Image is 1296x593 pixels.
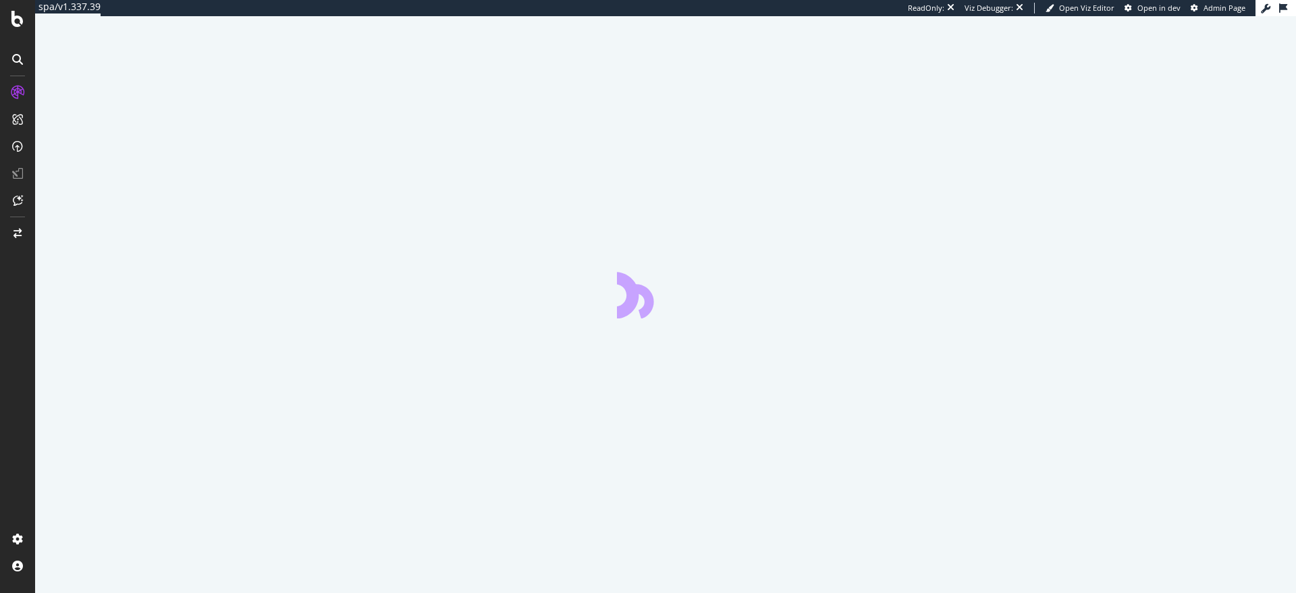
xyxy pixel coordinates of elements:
div: Viz Debugger: [965,3,1013,13]
a: Open in dev [1125,3,1181,13]
span: Open in dev [1137,3,1181,13]
div: ReadOnly: [908,3,944,13]
a: Open Viz Editor [1046,3,1114,13]
a: Admin Page [1191,3,1245,13]
span: Admin Page [1204,3,1245,13]
span: Open Viz Editor [1059,3,1114,13]
div: animation [617,270,714,318]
